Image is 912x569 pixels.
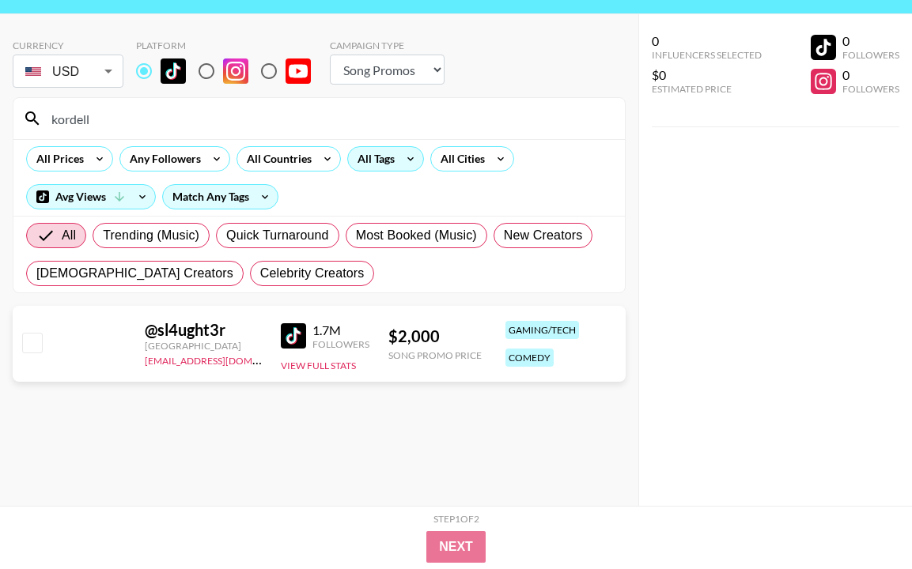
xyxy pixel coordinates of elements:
div: 1.7M [312,322,369,338]
div: comedy [505,349,554,367]
div: Match Any Tags [163,185,278,209]
div: Estimated Price [652,83,762,95]
span: Celebrity Creators [260,264,365,283]
div: gaming/tech [505,321,579,339]
img: TikTok [281,323,306,349]
div: All Tags [348,147,398,171]
input: Search by User Name [42,106,615,131]
div: Followers [312,338,369,350]
span: All [62,226,76,245]
div: Avg Views [27,185,155,209]
div: Step 1 of 2 [433,513,479,525]
img: Instagram [223,58,248,84]
div: $0 [652,67,762,83]
button: Next [426,531,486,563]
div: 0 [652,33,762,49]
div: 0 [842,33,899,49]
button: View Full Stats [281,360,356,371]
img: YouTube [286,58,311,84]
div: Any Followers [120,147,204,171]
div: 0 [842,67,899,83]
div: All Countries [237,147,315,171]
span: Quick Turnaround [226,226,329,245]
div: Currency [13,40,123,51]
span: Trending (Music) [103,226,199,245]
div: Campaign Type [330,40,445,51]
div: All Prices [27,147,87,171]
div: Influencers Selected [652,49,762,61]
img: TikTok [161,58,186,84]
div: Followers [842,49,899,61]
div: All Cities [431,147,488,171]
iframe: Drift Widget Chat Controller [833,490,893,550]
div: $ 2,000 [388,326,482,346]
div: [GEOGRAPHIC_DATA] [145,340,262,352]
div: Followers [842,83,899,95]
span: Most Booked (Music) [356,226,477,245]
a: [EMAIL_ADDRESS][DOMAIN_NAME] [145,352,304,367]
div: USD [16,58,120,85]
div: Platform [136,40,324,51]
div: @ sl4ught3r [145,320,262,340]
span: [DEMOGRAPHIC_DATA] Creators [36,264,233,283]
div: Song Promo Price [388,349,482,361]
span: New Creators [504,226,583,245]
